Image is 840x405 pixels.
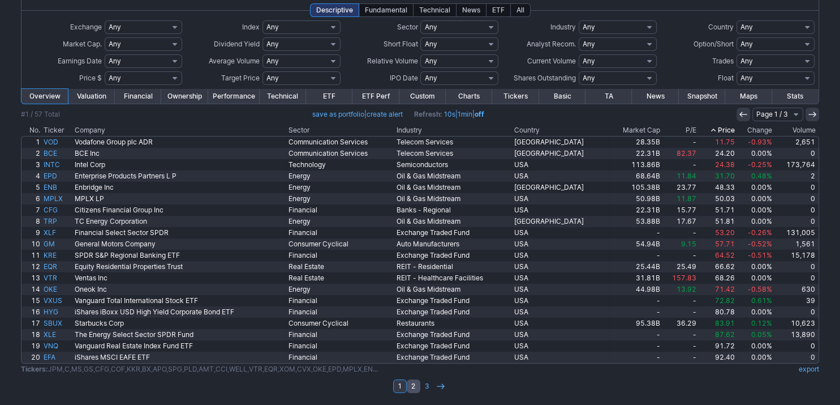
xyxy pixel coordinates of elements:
[774,295,819,306] a: 39
[286,148,394,159] a: Communication Services
[512,182,608,193] a: [GEOGRAPHIC_DATA]
[475,110,484,118] a: off
[585,89,632,104] a: TA
[395,159,512,170] a: Semiconductors
[286,137,394,148] a: Communication Services
[512,284,608,295] a: USA
[677,285,696,293] span: 13.92
[21,159,42,170] a: 3
[395,193,512,204] a: Oil & Gas Midstream
[774,306,819,318] a: 0
[608,352,661,363] a: -
[698,306,736,318] a: 80.78
[662,159,698,170] a: -
[698,340,736,352] a: 91.72
[73,238,287,250] a: General Motors Company
[73,272,287,284] a: Ventas Inc
[698,318,736,329] a: 83.91
[608,329,661,340] a: -
[395,261,512,272] a: REIT - Residential
[715,285,735,293] span: 71.42
[774,148,819,159] a: 0
[286,238,394,250] a: Consumer Cyclical
[286,204,394,216] a: Financial
[662,227,698,238] a: -
[698,204,736,216] a: 51.71
[486,3,511,17] div: ETF
[21,89,68,104] a: Overview
[608,137,661,148] a: 28.35B
[21,193,42,204] a: 6
[751,319,772,327] span: 0.12%
[748,285,772,293] span: -0.58%
[608,306,661,318] a: -
[42,238,73,250] a: GM
[736,238,774,250] a: -0.52%
[715,319,735,327] span: 83.91
[774,204,819,216] a: 0
[774,250,819,261] a: 15,178
[698,159,736,170] a: 24.38
[736,272,774,284] a: 0.00%
[715,251,735,259] span: 64.52
[736,329,774,340] a: 0.05%
[662,250,698,261] a: -
[736,250,774,261] a: -0.51%
[662,295,698,306] a: -
[774,137,819,148] a: 2,651
[608,170,661,182] a: 68.64B
[413,3,456,17] div: Technical
[698,329,736,340] a: 87.62
[73,340,287,352] a: Vanguard Real Estate Index Fund ETF
[662,216,698,227] a: 17.67
[395,329,512,340] a: Exchange Traded Fund
[42,352,73,363] a: EFA
[698,137,736,148] a: 11.75
[286,159,394,170] a: Technology
[397,23,417,31] span: Sector
[736,306,774,318] a: 0.00%
[21,340,42,352] a: 19
[73,216,287,227] a: TC Energy Corporation
[662,340,698,352] a: -
[608,261,661,272] a: 25.44B
[698,250,736,261] a: 64.52
[698,261,736,272] a: 66.62
[21,272,42,284] a: 13
[715,330,735,339] span: 87.62
[715,228,735,237] span: 53.20
[42,204,73,216] a: CFG
[21,170,42,182] a: 4
[662,148,698,159] a: 82.37
[310,3,359,17] div: Descriptive
[286,216,394,227] a: Energy
[608,204,661,216] a: 22.31B
[662,272,698,284] a: 157.83
[395,182,512,193] a: Oil & Gas Midstream
[395,204,512,216] a: Banks - Regional
[42,148,73,159] a: BCE
[608,284,661,295] a: 44.98B
[774,238,819,250] a: 1,561
[161,89,208,104] a: Ownership
[512,227,608,238] a: USA
[286,352,394,363] a: Financial
[774,216,819,227] a: 0
[662,306,698,318] a: -
[736,204,774,216] a: 0.00%
[73,227,287,238] a: Financial Select Sector SPDR
[286,329,394,340] a: Financial
[677,149,696,157] span: 82.37
[73,170,287,182] a: Enterprise Products Partners L P
[510,3,531,17] div: All
[42,295,73,306] a: VXUS
[73,159,287,170] a: Intel Corp
[70,23,102,31] span: Exchange
[395,250,512,261] a: Exchange Traded Fund
[286,261,394,272] a: Real Estate
[662,318,698,329] a: 36.29
[662,182,698,193] a: 23.77
[715,172,735,180] span: 31.70
[725,89,772,104] a: Maps
[608,238,661,250] a: 54.94B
